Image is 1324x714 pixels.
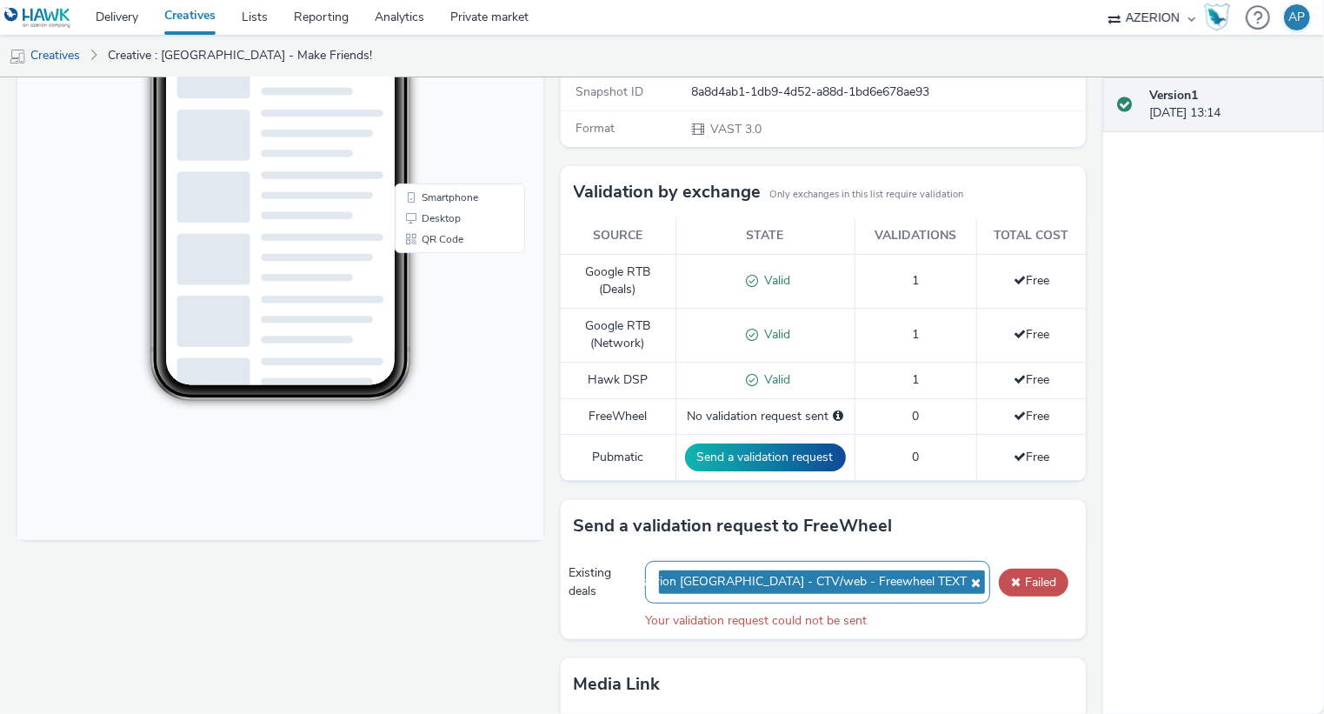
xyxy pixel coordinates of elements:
[561,308,675,362] td: Google RTB (Network)
[381,381,504,402] li: Desktop
[561,254,675,308] td: Google RTB (Deals)
[855,218,977,254] th: Validations
[635,575,967,590] span: Azerion [GEOGRAPHIC_DATA] - CTV/web - Freewheel TEXT
[977,218,1087,254] th: Total cost
[404,365,461,376] span: Smartphone
[685,444,846,471] button: Send a validation request
[1014,371,1049,388] span: Free
[561,434,675,480] td: Pubmatic
[1014,408,1049,424] span: Free
[692,83,1085,101] div: 8a8d4ab1-1db9-4d52-a88d-1bd6e678ae93
[167,67,186,77] span: 14:39
[685,408,846,425] div: No validation request sent
[99,35,381,77] a: Creative : [GEOGRAPHIC_DATA] - Make Friends!
[4,7,71,29] img: undefined Logo
[561,362,675,398] td: Hawk DSP
[561,398,675,434] td: FreeWheel
[758,272,790,289] span: Valid
[574,513,893,539] h3: Send a validation request to FreeWheel
[381,360,504,381] li: Smartphone
[9,48,26,65] img: mobile
[758,371,790,388] span: Valid
[912,408,919,424] span: 0
[833,408,843,425] div: Please select a deal below and click on Send to send a validation request to FreeWheel.
[912,326,919,343] span: 1
[574,179,762,205] h3: Validation by exchange
[1149,87,1198,103] strong: Version 1
[912,449,919,465] span: 0
[999,569,1068,597] button: Failed
[1014,272,1049,289] span: Free
[912,371,919,388] span: 1
[645,612,1077,630] div: Your validation request could not be sent
[576,120,615,137] span: Format
[1149,87,1310,123] div: [DATE] 13:14
[1014,326,1049,343] span: Free
[675,218,855,254] th: State
[758,326,790,343] span: Valid
[1289,4,1306,30] div: AP
[709,121,762,137] span: VAST 3.0
[1014,449,1049,465] span: Free
[576,83,644,100] span: Snapshot ID
[770,188,964,202] small: Only exchanges in this list require validation
[1204,3,1230,31] img: Hawk Academy
[569,564,636,600] div: Existing deals
[574,671,661,697] h3: Media link
[1204,3,1237,31] a: Hawk Academy
[561,218,675,254] th: Source
[381,402,504,423] li: QR Code
[912,272,919,289] span: 1
[404,407,446,417] span: QR Code
[404,386,443,397] span: Desktop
